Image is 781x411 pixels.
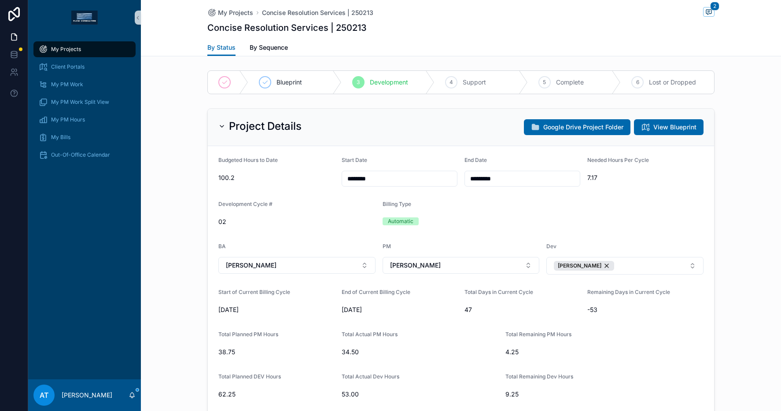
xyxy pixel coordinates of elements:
[33,112,136,128] a: My PM Hours
[505,348,663,356] span: 4.25
[218,243,226,250] span: BA
[218,373,281,380] span: Total Planned DEV Hours
[218,348,335,356] span: 38.75
[342,305,458,314] span: [DATE]
[342,331,398,338] span: Total Actual PM Hours
[587,305,704,314] span: -53
[587,157,649,163] span: Needed Hours Per Cycle
[51,81,83,88] span: My PM Work
[207,22,367,34] h1: Concise Resolution Services | 250213
[218,390,335,399] span: 62.25
[587,173,704,182] span: 7.17
[636,79,639,86] span: 6
[229,119,302,133] h2: Project Details
[342,390,499,399] span: 53.00
[40,390,48,400] span: AT
[33,94,136,110] a: My PM Work Split View
[357,79,360,86] span: 3
[342,289,410,295] span: End of Current Billing Cycle
[587,289,670,295] span: Remaining Days in Current Cycle
[33,147,136,163] a: Out-Of-Office Calendar
[649,78,696,87] span: Lost or Dropped
[710,2,719,11] span: 2
[383,243,391,250] span: PM
[543,79,546,86] span: 5
[218,173,335,182] span: 100.2
[342,373,399,380] span: Total Actual Dev Hours
[556,78,584,87] span: Complete
[207,8,253,17] a: My Projects
[51,46,81,53] span: My Projects
[543,123,623,132] span: Google Drive Project Folder
[51,63,85,70] span: Client Portals
[62,391,112,400] p: [PERSON_NAME]
[342,348,499,356] span: 34.50
[262,8,373,17] a: Concise Resolution Services | 250213
[464,305,580,314] span: 47
[218,201,273,207] span: Development Cycle #
[276,78,302,87] span: Blueprint
[505,331,571,338] span: Total Remaining PM Hours
[33,129,136,145] a: My Bills
[370,78,408,87] span: Development
[226,261,276,270] span: [PERSON_NAME]
[250,43,288,52] span: By Sequence
[218,8,253,17] span: My Projects
[464,289,533,295] span: Total Days in Current Cycle
[218,331,278,338] span: Total Planned PM Hours
[33,77,136,92] a: My PM Work
[33,41,136,57] a: My Projects
[703,7,715,18] button: 2
[388,217,413,225] div: Automatic
[207,43,236,52] span: By Status
[653,123,696,132] span: View Blueprint
[218,157,278,163] span: Budgeted Hours to Date
[342,157,367,163] span: Start Date
[464,157,487,163] span: End Date
[463,78,486,87] span: Support
[207,40,236,56] a: By Status
[51,116,85,123] span: My PM Hours
[449,79,453,86] span: 4
[546,257,704,275] button: Select Button
[634,119,704,135] button: View Blueprint
[28,35,141,174] div: scrollable content
[383,257,540,274] button: Select Button
[505,373,573,380] span: Total Remaining Dev Hours
[524,119,630,135] button: Google Drive Project Folder
[554,261,614,271] button: Unselect 9
[558,262,601,269] span: [PERSON_NAME]
[51,151,110,158] span: Out-Of-Office Calendar
[51,134,70,141] span: My Bills
[218,217,376,226] span: 02
[546,243,556,250] span: Dev
[250,40,288,57] a: By Sequence
[33,59,136,75] a: Client Portals
[390,261,441,270] span: [PERSON_NAME]
[51,99,109,106] span: My PM Work Split View
[218,257,376,274] button: Select Button
[218,305,335,314] span: [DATE]
[218,289,290,295] span: Start of Current Billing Cycle
[383,201,411,207] span: Billing Type
[71,11,98,25] img: App logo
[505,390,622,399] span: 9.25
